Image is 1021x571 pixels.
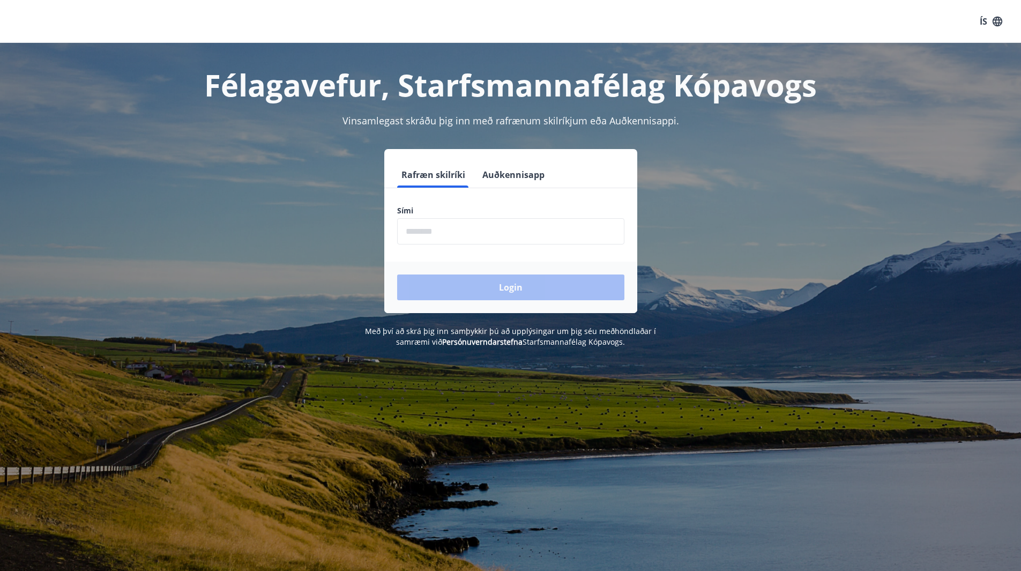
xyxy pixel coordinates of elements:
[342,114,679,127] span: Vinsamlegast skráðu þig inn með rafrænum skilríkjum eða Auðkennisappi.
[365,326,656,347] span: Með því að skrá þig inn samþykkir þú að upplýsingar um þig séu meðhöndlaðar í samræmi við Starfsm...
[478,162,549,188] button: Auðkennisapp
[397,162,469,188] button: Rafræn skilríki
[397,205,624,216] label: Sími
[138,64,884,105] h1: Félagavefur, Starfsmannafélag Kópavogs
[442,337,523,347] a: Persónuverndarstefna
[974,12,1008,31] button: ÍS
